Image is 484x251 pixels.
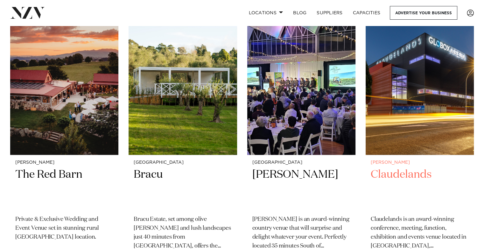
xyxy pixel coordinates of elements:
[15,168,113,210] h2: The Red Barn
[10,7,45,18] img: nzv-logo.png
[134,215,232,251] p: Bracu Estate, set among olive [PERSON_NAME] and lush landscapes just 40 minutes from [GEOGRAPHIC_...
[312,6,347,20] a: SUPPLIERS
[252,168,350,210] h2: [PERSON_NAME]
[15,215,113,242] p: Private & Exclusive Wedding and Event Venue set in stunning rural [GEOGRAPHIC_DATA] location.
[371,160,469,165] small: [PERSON_NAME]
[15,160,113,165] small: [PERSON_NAME]
[243,6,288,20] a: Locations
[371,215,469,251] p: Claudelands is an award-winning conference, meeting, function, exhibition and events venue locate...
[134,168,232,210] h2: Bracu
[252,215,350,251] p: [PERSON_NAME] is an award-winning country venue that will surprise and delight whatever your even...
[288,6,312,20] a: BLOG
[348,6,386,20] a: Capacities
[390,6,457,20] a: Advertise your business
[371,168,469,210] h2: Claudelands
[252,160,350,165] small: [GEOGRAPHIC_DATA]
[134,160,232,165] small: [GEOGRAPHIC_DATA]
